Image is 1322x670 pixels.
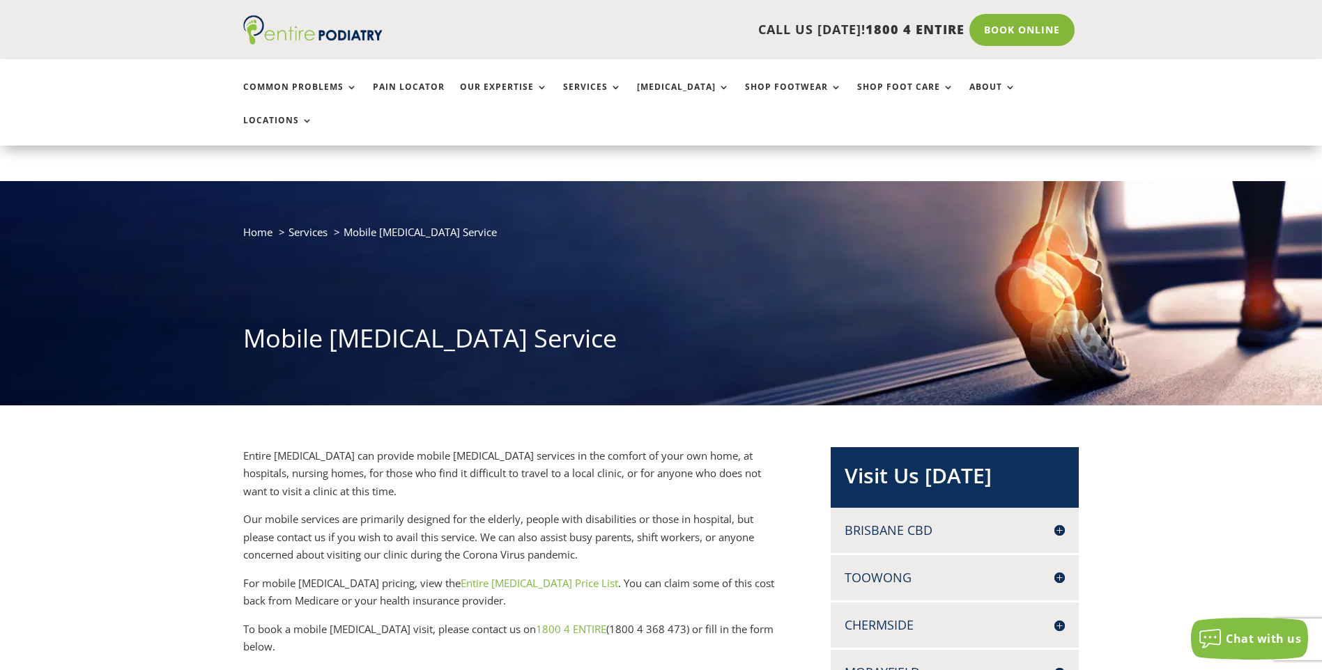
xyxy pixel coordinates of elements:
[243,225,272,239] a: Home
[243,33,383,47] a: Entire Podiatry
[969,14,1075,46] a: Book Online
[373,82,445,112] a: Pain Locator
[1191,618,1308,660] button: Chat with us
[857,82,954,112] a: Shop Foot Care
[1226,631,1301,646] span: Chat with us
[845,616,1065,634] h4: Chermside
[563,82,622,112] a: Services
[845,522,1065,539] h4: Brisbane CBD
[243,621,785,656] p: To book a mobile [MEDICAL_DATA] visit, please contact us on (1800 4 368 473) or fill in the form ...
[845,569,1065,586] h4: Toowong
[344,225,497,239] span: Mobile [MEDICAL_DATA] Service
[969,82,1016,112] a: About
[637,82,730,112] a: [MEDICAL_DATA]
[289,225,328,239] a: Services
[243,321,1079,363] h1: Mobile [MEDICAL_DATA] Service
[243,116,313,146] a: Locations
[243,511,785,575] p: Our mobile services are primarily designed for the elderly, people with disabilities or those in ...
[745,82,842,112] a: Shop Footwear
[536,622,606,636] a: 1800 4 ENTIRE
[460,82,548,112] a: Our Expertise
[845,461,1065,497] h2: Visit Us [DATE]
[243,15,383,45] img: logo (1)
[461,576,618,590] a: Entire [MEDICAL_DATA] Price List
[243,575,785,621] p: For mobile [MEDICAL_DATA] pricing, view the . You can claim some of this cost back from Medicare ...
[243,223,1079,251] nav: breadcrumb
[436,21,964,39] p: CALL US [DATE]!
[866,21,964,38] span: 1800 4 ENTIRE
[243,82,358,112] a: Common Problems
[243,447,785,511] p: Entire [MEDICAL_DATA] can provide mobile [MEDICAL_DATA] services in the comfort of your own home,...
